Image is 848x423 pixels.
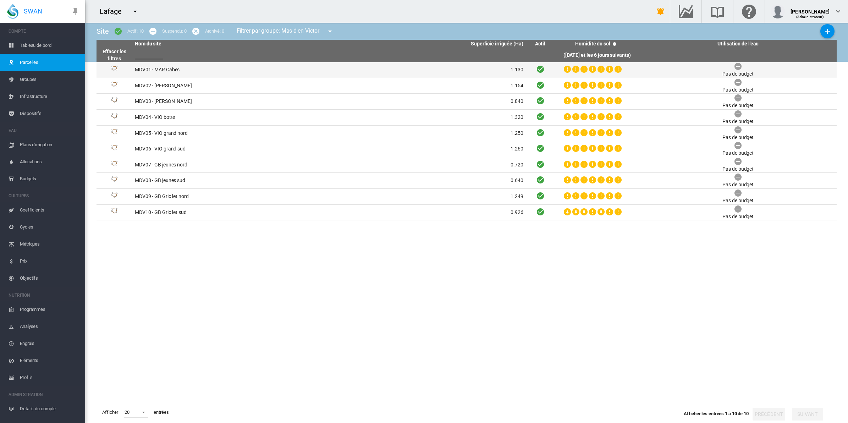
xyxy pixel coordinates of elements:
[722,102,754,109] div: Pas de budget
[20,400,79,417] span: Détails du compte
[97,94,837,110] tr: Site Id: 32033 MDV03 - [PERSON_NAME] 0.840 Pas de budget
[132,110,329,125] td: MDV04 - VIO botte
[709,7,726,16] md-icon: Recherche dans la librairie
[610,40,619,48] md-icon: icon-help-circle
[149,27,157,35] md-icon: icon-minus-circle
[9,389,79,400] span: ADMINISTRATION
[128,4,142,18] button: icon-menu-down
[677,7,694,16] md-icon: Accéder au Data Hub
[110,66,119,74] img: 1.svg
[162,28,187,34] div: Suspendu: 0
[9,290,79,301] span: NUTRITION
[97,205,837,221] tr: Site Id: 32040 MDV10 - GB Griollet sud 0.926 Pas de budget
[654,4,668,18] button: icon-bell-ring
[7,4,18,19] img: SWAN-Landscape-Logo-Colour-drop.png
[151,406,171,418] span: entrées
[640,40,837,48] th: Utilisation de l'eau
[740,7,758,16] md-icon: Cliquez ici pour obtenir de l'aide
[97,62,837,78] tr: Site Id: 32031 MDV01 - MAR Cabes 1.130 Pas de budget
[20,335,79,352] span: Engrais
[555,40,640,48] th: Humidité du sol
[329,205,526,220] td: 0.926
[329,126,526,141] td: 1.250
[231,24,339,38] div: Filtrer par groupe: Mas d'en Victor
[99,113,129,122] div: Site Id: 32034
[205,28,224,34] div: Archivé: 0
[110,161,119,169] img: 1.svg
[20,301,79,318] span: Programmes
[722,166,754,173] div: Pas de budget
[20,318,79,335] span: Analyses
[771,4,785,18] img: profile.jpg
[103,49,126,61] a: Effacer les filtres
[132,40,329,48] th: Nom du site
[110,97,119,106] img: 1.svg
[97,141,837,157] tr: Site Id: 32036 MDV06 - VIO grand sud 1.260 Pas de budget
[99,176,129,185] div: Site Id: 32038
[20,270,79,287] span: Objectifs
[329,189,526,204] td: 1.249
[20,369,79,386] span: Profils
[99,145,129,153] div: Site Id: 32036
[329,141,526,157] td: 1.260
[110,82,119,90] img: 1.svg
[722,213,754,220] div: Pas de budget
[99,66,129,74] div: Site Id: 32031
[20,253,79,270] span: Prix
[823,27,832,35] md-icon: icon-plus
[110,113,119,122] img: 1.svg
[329,78,526,94] td: 1.154
[97,110,837,126] tr: Site Id: 32034 MDV04 - VIO botte 1.320 Pas de budget
[329,173,526,188] td: 0.640
[132,173,329,188] td: MDV08 - GB jeunes sud
[131,7,139,16] md-icon: icon-menu-down
[20,54,79,71] span: Parcelles
[20,88,79,105] span: Infrastructure
[329,110,526,125] td: 1.320
[132,157,329,173] td: MDV07 - GB jeunes nord
[71,7,79,16] md-icon: icon-pin
[792,408,823,421] button: Suivant
[99,161,129,169] div: Site Id: 32037
[110,176,119,185] img: 1.svg
[20,105,79,122] span: Dispositifs
[722,181,754,188] div: Pas de budget
[722,134,754,141] div: Pas de budget
[125,410,130,415] div: 20
[132,205,329,220] td: MDV10 - GB Griollet sud
[9,125,79,136] span: EAU
[99,208,129,216] div: Site Id: 32040
[20,202,79,219] span: Coefficients
[20,236,79,253] span: Métriques
[132,141,329,157] td: MDV06 - VIO grand sud
[97,126,837,142] tr: Site Id: 32035 MDV05 - VIO grand nord 1.250 Pas de budget
[20,37,79,54] span: Tableau de bord
[326,27,334,35] md-icon: icon-menu-down
[722,118,754,125] div: Pas de budget
[329,94,526,109] td: 0.840
[132,189,329,204] td: MDV09 - GB Griollet nord
[97,157,837,173] tr: Site Id: 32037 MDV07 - GB jeunes nord 0.720 Pas de budget
[114,27,122,35] md-icon: icon-checkbox-marked-circle
[820,24,835,38] button: Ajouter un nouveau site, définir la date de début
[656,7,665,16] md-icon: icon-bell-ring
[132,78,329,94] td: MDV02 - [PERSON_NAME]
[20,170,79,187] span: Budgets
[99,192,129,201] div: Site Id: 32039
[132,94,329,109] td: MDV03 - [PERSON_NAME]
[722,150,754,157] div: Pas de budget
[99,406,121,418] span: Afficher
[99,97,129,106] div: Site Id: 32033
[97,189,837,205] tr: Site Id: 32039 MDV09 - GB Griollet nord 1.249 Pas de budget
[110,208,119,216] img: 1.svg
[110,192,119,201] img: 1.svg
[20,219,79,236] span: Cycles
[753,408,785,421] button: Précédent
[526,40,555,48] th: Actif
[20,153,79,170] span: Allocations
[132,62,329,78] td: MDV01 - MAR Cabes
[20,71,79,88] span: Groupes
[132,126,329,141] td: MDV05 - VIO grand nord
[97,78,837,94] tr: Site Id: 32032 MDV02 - [PERSON_NAME] 1.154 Pas de budget
[20,136,79,153] span: Plans d'irrigation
